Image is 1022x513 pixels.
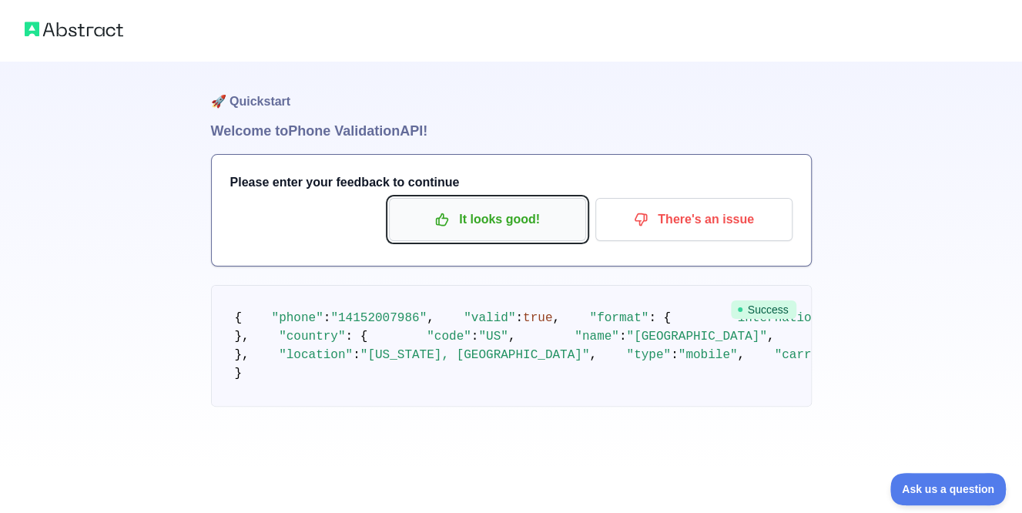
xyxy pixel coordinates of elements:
span: "mobile" [679,348,738,362]
span: "US" [478,330,508,344]
span: , [767,330,775,344]
span: : [671,348,679,362]
p: It looks good! [400,206,575,233]
img: Abstract logo [25,18,123,40]
span: : [619,330,627,344]
h1: 🚀 Quickstart [211,62,812,120]
span: true [523,311,552,325]
span: "name" [575,330,619,344]
span: "country" [279,330,345,344]
h3: Please enter your feedback to continue [230,173,792,192]
span: { [235,311,243,325]
button: It looks good! [389,198,586,241]
button: There's an issue [595,198,792,241]
span: : [353,348,360,362]
span: "carrier" [774,348,840,362]
span: , [427,311,434,325]
span: , [589,348,597,362]
span: : [471,330,479,344]
span: "code" [427,330,471,344]
span: "type" [626,348,671,362]
h1: Welcome to Phone Validation API! [211,120,812,142]
span: , [737,348,745,362]
span: "14152007986" [330,311,427,325]
span: , [508,330,516,344]
iframe: Toggle Customer Support [890,473,1007,505]
span: "location" [279,348,353,362]
span: "phone" [272,311,323,325]
span: "valid" [464,311,515,325]
span: : { [346,330,368,344]
span: "[US_STATE], [GEOGRAPHIC_DATA]" [360,348,590,362]
span: "[GEOGRAPHIC_DATA]" [626,330,766,344]
span: : [323,311,331,325]
span: : { [648,311,671,325]
span: "format" [589,311,648,325]
span: Success [731,300,796,319]
p: There's an issue [607,206,781,233]
span: : [515,311,523,325]
span: "international" [730,311,841,325]
span: , [552,311,560,325]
